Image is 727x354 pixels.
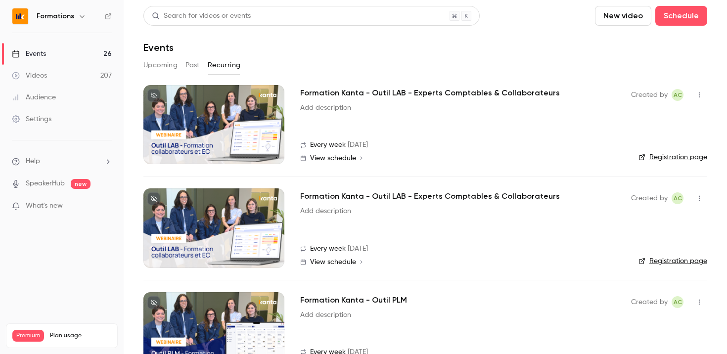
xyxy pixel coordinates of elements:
[208,57,241,73] button: Recurring
[185,57,200,73] button: Past
[631,296,668,308] span: Created by
[348,244,368,254] span: [DATE]
[12,71,47,81] div: Videos
[26,178,65,189] a: SpeakerHub
[26,201,63,211] span: What's new
[348,140,368,150] span: [DATE]
[300,103,351,113] a: Add description
[672,192,683,204] span: Anaïs Cachelou
[300,294,407,306] a: Formation Kanta - Outil PLM
[674,89,682,101] span: AC
[300,258,615,266] a: View schedule
[638,256,707,266] a: Registration page
[655,6,707,26] button: Schedule
[12,330,44,342] span: Premium
[631,192,668,204] span: Created by
[71,179,91,189] span: new
[12,8,28,24] img: Formations
[100,202,112,211] iframe: Noticeable Trigger
[12,156,112,167] li: help-dropdown-opener
[674,192,682,204] span: AC
[12,114,51,124] div: Settings
[631,89,668,101] span: Created by
[300,87,560,99] a: Formation Kanta - Outil LAB - Experts Comptables & Collaborateurs
[674,296,682,308] span: AC
[310,155,356,162] span: View schedule
[12,49,46,59] div: Events
[26,156,40,167] span: Help
[672,89,683,101] span: Anaïs Cachelou
[672,296,683,308] span: Anaïs Cachelou
[300,190,560,202] a: Formation Kanta - Outil LAB - Experts Comptables & Collaborateurs
[310,244,346,254] span: Every week
[143,57,178,73] button: Upcoming
[638,152,707,162] a: Registration page
[310,140,346,150] span: Every week
[310,259,356,265] span: View schedule
[12,92,56,102] div: Audience
[37,11,74,21] h6: Formations
[143,42,174,53] h1: Events
[152,11,251,21] div: Search for videos or events
[300,206,351,216] a: Add description
[50,332,111,340] span: Plan usage
[300,154,615,162] a: View schedule
[595,6,651,26] button: New video
[300,310,351,320] a: Add description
